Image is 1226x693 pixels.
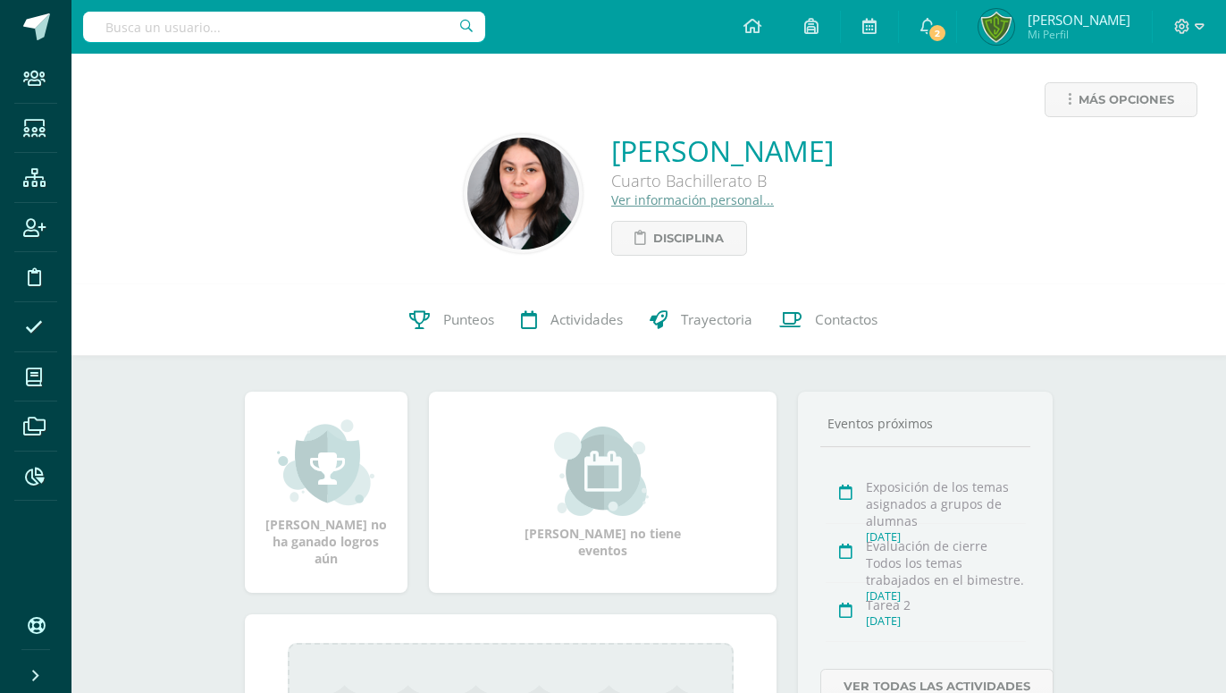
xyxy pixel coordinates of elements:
a: Actividades [508,284,636,356]
div: [PERSON_NAME] no ha ganado logros aún [263,418,390,567]
a: Contactos [766,284,891,356]
a: Más opciones [1045,82,1197,117]
span: Trayectoria [681,310,752,329]
input: Busca un usuario... [83,12,485,42]
div: Exposición de los temas asignados a grupos de alumnas [866,478,1026,529]
div: [DATE] [866,613,1026,629]
span: Actividades [550,310,623,329]
div: Evaluación de cierre Todos los temas trabajados en el bimestre. [866,537,1026,588]
img: a027cb2715fc0bed0e3d53f9a5f0b33d.png [978,9,1014,45]
a: Trayectoria [636,284,766,356]
div: Tarea 2 [866,596,1026,613]
span: Disciplina [653,222,724,255]
div: [PERSON_NAME] no tiene eventos [513,427,692,559]
span: [PERSON_NAME] [1028,11,1130,29]
div: Eventos próximos [820,415,1031,432]
img: achievement_small.png [277,418,374,507]
span: Mi Perfil [1028,27,1130,42]
a: Punteos [396,284,508,356]
span: 2 [928,23,947,43]
img: 3ff8deb20cb93067b90891cc21942bae.png [467,138,579,249]
a: [PERSON_NAME] [611,131,834,170]
a: Ver información personal... [611,191,774,208]
img: event_small.png [554,427,651,516]
span: Punteos [443,310,494,329]
div: Cuarto Bachillerato B [611,170,834,191]
span: Más opciones [1079,83,1174,116]
a: Disciplina [611,221,747,256]
span: Contactos [815,310,878,329]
